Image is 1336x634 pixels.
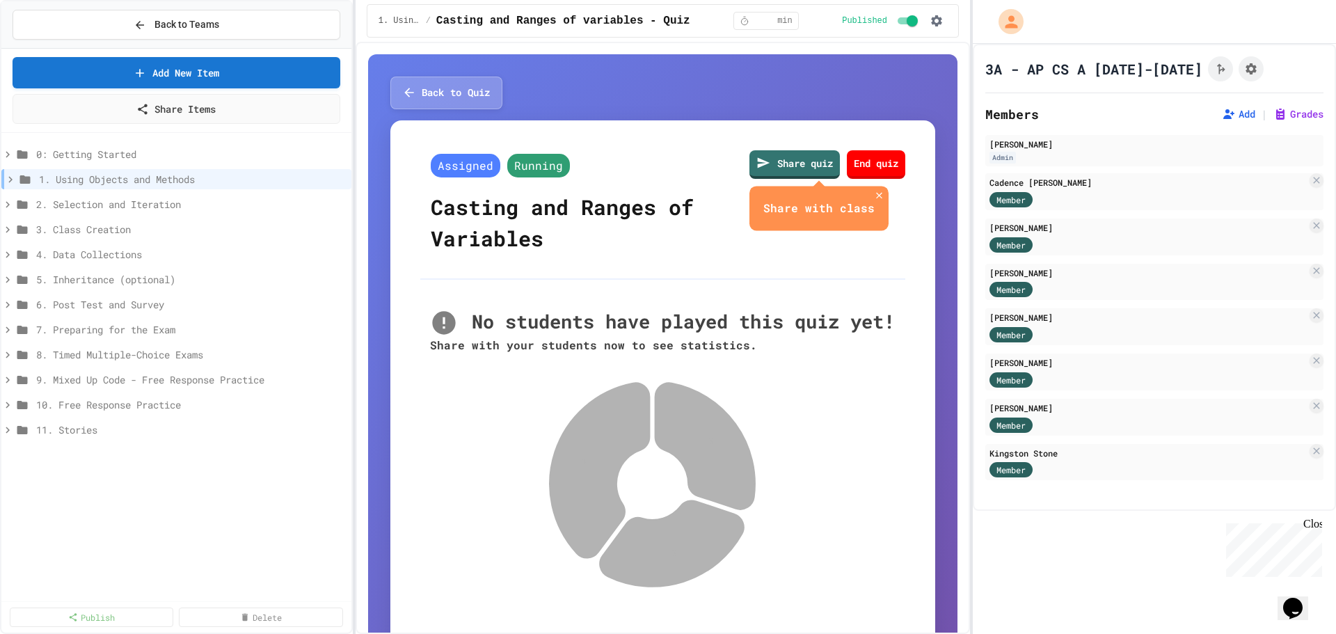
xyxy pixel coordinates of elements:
[1278,578,1322,620] iframe: chat widget
[985,59,1202,79] h1: 3A - AP CS A [DATE]-[DATE]
[989,402,1307,414] div: [PERSON_NAME]
[436,13,690,29] span: Casting and Ranges of variables - Quiz
[431,154,500,177] span: Assigned
[989,356,1307,369] div: [PERSON_NAME]
[996,283,1026,296] span: Member
[1222,107,1255,121] button: Add
[989,152,1016,164] div: Admin
[36,322,346,337] span: 7. Preparing for the Exam
[36,422,346,437] span: 11. Stories
[984,6,1027,38] div: My Account
[390,77,502,109] button: Back to Quiz
[996,193,1026,206] span: Member
[847,150,905,179] a: End quiz
[13,57,340,88] a: Add New Item
[996,463,1026,476] span: Member
[36,397,346,412] span: 10. Free Response Practice
[179,608,342,627] a: Delete
[996,239,1026,251] span: Member
[749,150,840,179] a: Share quiz
[763,200,875,216] div: Share with class
[39,172,346,187] span: 1. Using Objects and Methods
[426,15,431,26] span: /
[36,347,346,362] span: 8. Timed Multiple-Choice Exams
[777,15,793,26] span: min
[36,272,346,287] span: 5. Inheritance (optional)
[989,176,1307,189] div: Cadence [PERSON_NAME]
[1261,106,1268,122] span: |
[870,187,888,204] button: close
[379,15,420,26] span: 1. Using Objects and Methods
[36,147,346,161] span: 0: Getting Started
[989,311,1307,324] div: [PERSON_NAME]
[430,308,895,338] div: No students have played this quiz yet!
[989,221,1307,234] div: [PERSON_NAME]
[842,15,887,26] span: Published
[1239,56,1264,81] button: Assignment Settings
[996,328,1026,341] span: Member
[36,372,346,387] span: 9. Mixed Up Code - Free Response Practice
[996,374,1026,386] span: Member
[430,337,895,354] div: Share with your students now to see statistics.
[36,197,346,212] span: 2. Selection and Iteration
[996,419,1026,431] span: Member
[13,10,340,40] button: Back to Teams
[154,17,219,32] span: Back to Teams
[6,6,96,88] div: Chat with us now!Close
[1220,518,1322,577] iframe: chat widget
[989,447,1307,459] div: Kingston Stone
[989,267,1307,279] div: [PERSON_NAME]
[1273,107,1323,121] button: Grades
[36,247,346,262] span: 4. Data Collections
[507,154,570,177] span: Running
[985,104,1039,124] h2: Members
[36,297,346,312] span: 6. Post Test and Survey
[427,181,715,264] div: Casting and Ranges of Variables
[10,608,173,627] a: Publish
[842,13,921,29] div: Content is published and visible to students
[36,222,346,237] span: 3. Class Creation
[1208,56,1233,81] button: Click to see fork details
[989,138,1319,150] div: [PERSON_NAME]
[13,94,340,124] a: Share Items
